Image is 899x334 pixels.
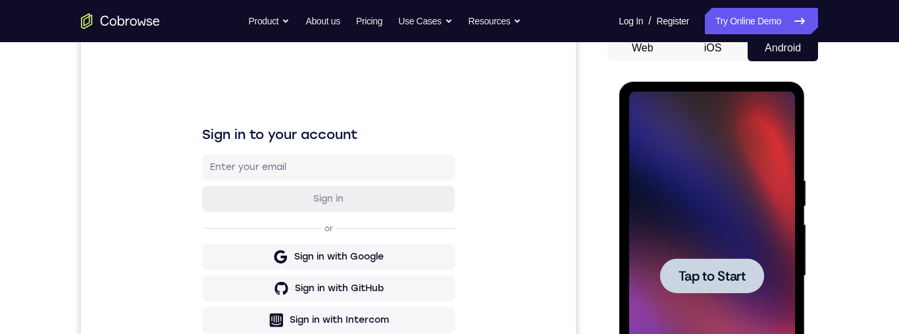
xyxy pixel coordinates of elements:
p: or [241,188,255,199]
div: Sign in with Zendesk [210,310,307,323]
input: Enter your email [129,126,366,139]
button: Sign in [121,151,374,177]
button: iOS [678,35,748,61]
a: Log In [619,8,643,34]
button: Web [607,35,678,61]
a: Go to the home page [81,13,160,29]
button: Sign in with Google [121,209,374,235]
button: Product [249,8,290,34]
div: Sign in with GitHub [214,247,303,260]
button: Sign in with Zendesk [121,304,374,330]
button: Use Cases [398,8,452,34]
div: Sign in with Google [213,215,303,229]
button: Tap to Start [41,177,145,211]
div: Sign in with Intercom [209,279,308,292]
span: / [648,13,651,29]
span: Tap to Start [59,188,126,201]
button: Resources [469,8,522,34]
button: Sign in with Intercom [121,272,374,298]
a: About us [305,8,340,34]
a: Pricing [356,8,382,34]
a: Try Online Demo [705,8,818,34]
button: Sign in with GitHub [121,240,374,267]
h1: Sign in to your account [121,90,374,109]
a: Register [657,8,689,34]
button: Android [748,35,818,61]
